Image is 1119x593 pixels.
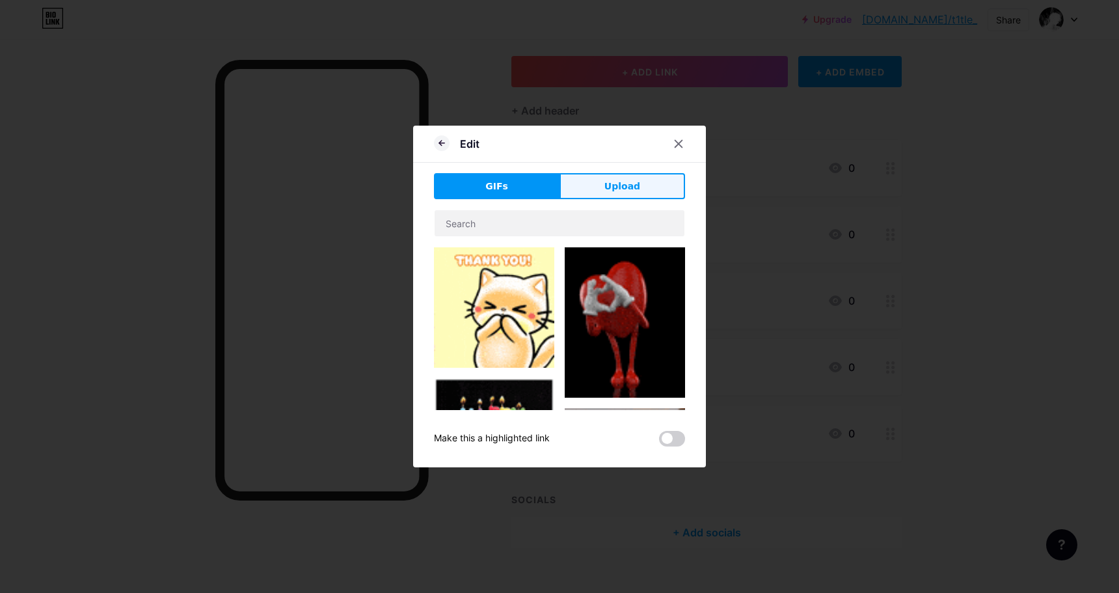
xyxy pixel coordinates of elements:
img: Gihpy [434,378,554,465]
span: Upload [604,180,640,193]
button: Upload [559,173,685,199]
button: GIFs [434,173,559,199]
span: GIFs [485,180,508,193]
img: Gihpy [565,408,685,485]
div: Make this a highlighted link [434,431,550,447]
input: Search [435,210,684,236]
img: Gihpy [565,247,685,398]
div: Edit [460,136,479,152]
img: Gihpy [434,247,554,368]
